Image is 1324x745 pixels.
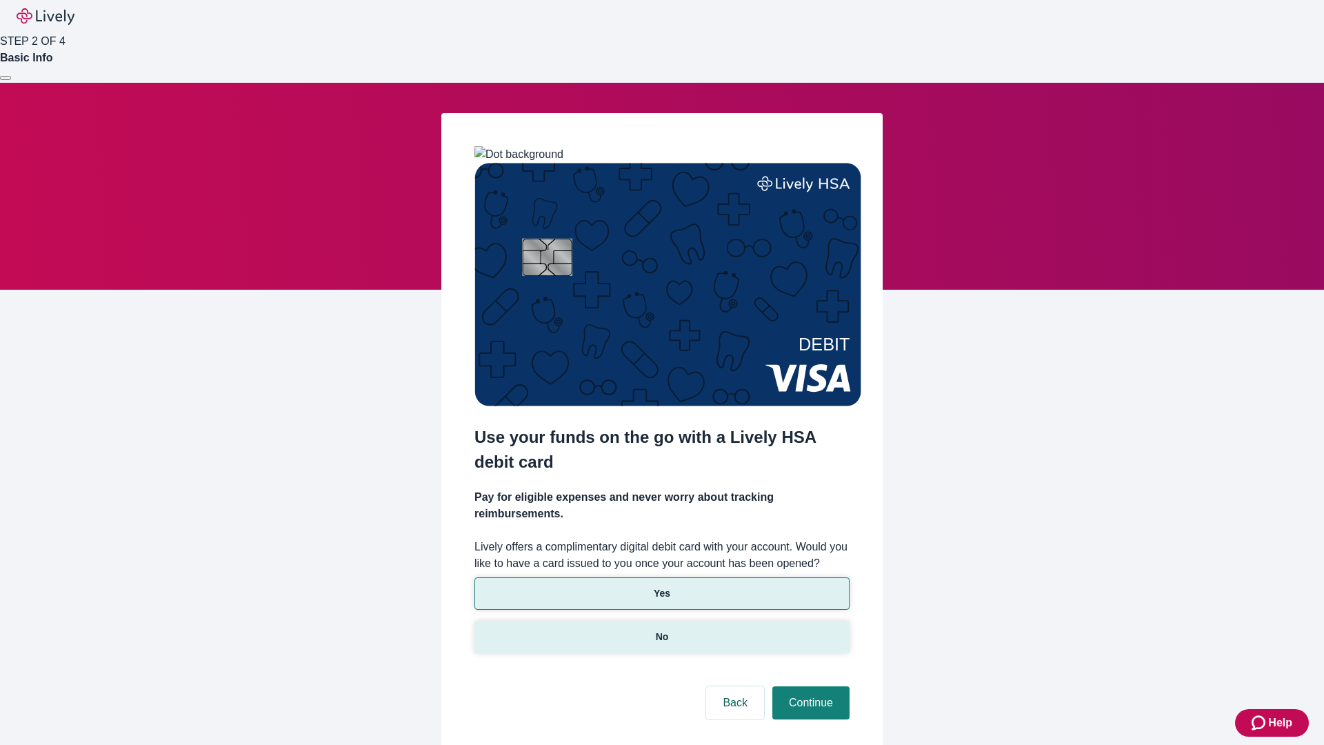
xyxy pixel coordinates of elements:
[474,146,563,163] img: Dot background
[1235,709,1309,737] button: Zendesk support iconHelp
[474,489,850,522] h4: Pay for eligible expenses and never worry about tracking reimbursements.
[17,8,74,25] img: Lively
[772,686,850,719] button: Continue
[656,630,669,644] p: No
[654,586,670,601] p: Yes
[474,425,850,475] h2: Use your funds on the go with a Lively HSA debit card
[474,577,850,610] button: Yes
[474,163,861,406] img: Debit card
[706,686,764,719] button: Back
[474,621,850,653] button: No
[474,539,850,572] label: Lively offers a complimentary digital debit card with your account. Would you like to have a card...
[1268,715,1292,731] span: Help
[1252,715,1268,731] svg: Zendesk support icon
